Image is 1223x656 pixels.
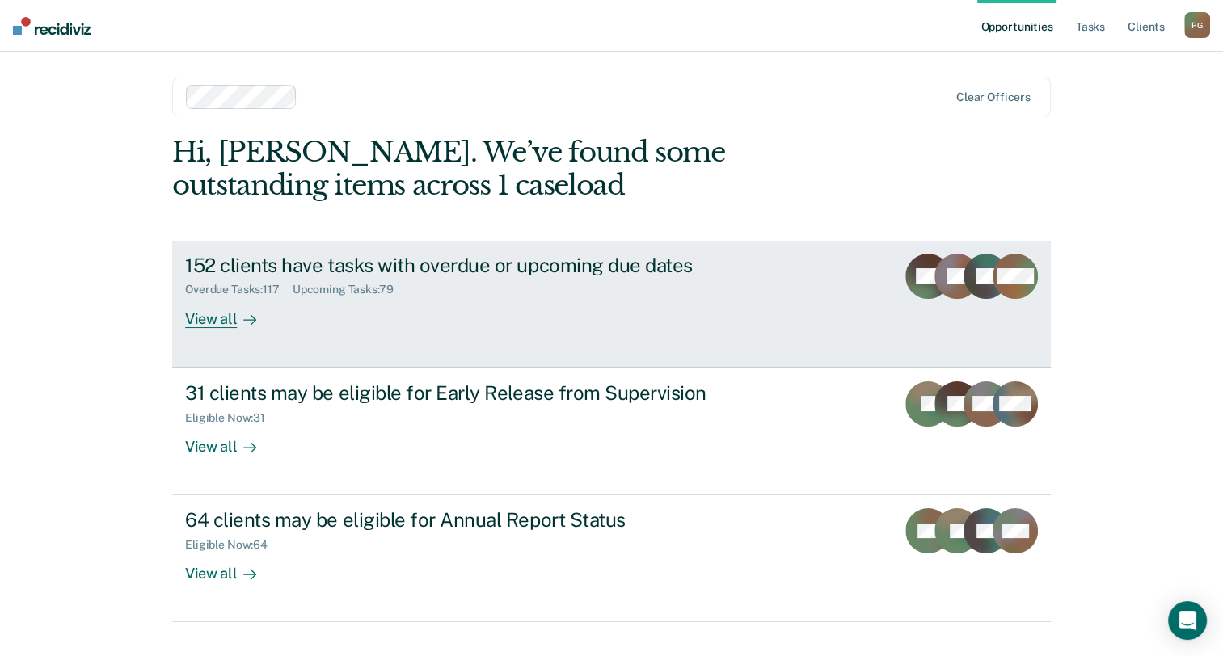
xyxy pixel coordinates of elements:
[1184,12,1210,38] button: PG
[13,17,91,35] img: Recidiviz
[1184,12,1210,38] div: P G
[172,136,875,202] div: Hi, [PERSON_NAME]. We’ve found some outstanding items across 1 caseload
[185,381,753,405] div: 31 clients may be eligible for Early Release from Supervision
[172,495,1051,622] a: 64 clients may be eligible for Annual Report StatusEligible Now:64View all
[185,424,276,456] div: View all
[185,508,753,532] div: 64 clients may be eligible for Annual Report Status
[172,368,1051,495] a: 31 clients may be eligible for Early Release from SupervisionEligible Now:31View all
[185,552,276,583] div: View all
[185,538,280,552] div: Eligible Now : 64
[185,283,293,296] div: Overdue Tasks : 117
[185,411,278,425] div: Eligible Now : 31
[293,283,407,296] div: Upcoming Tasks : 79
[185,296,276,328] div: View all
[1168,601,1207,640] div: Open Intercom Messenger
[956,90,1031,104] div: Clear officers
[185,254,753,277] div: 152 clients have tasks with overdue or upcoming due dates
[172,241,1051,368] a: 152 clients have tasks with overdue or upcoming due datesOverdue Tasks:117Upcoming Tasks:79View all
